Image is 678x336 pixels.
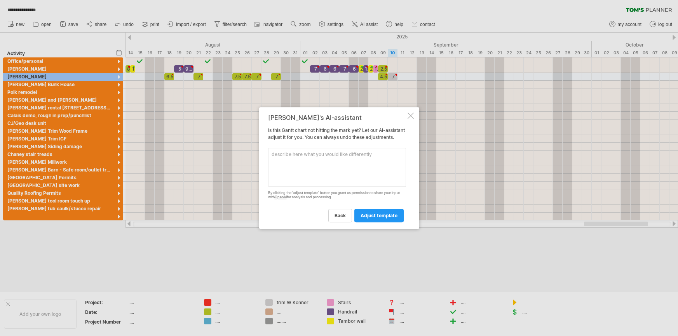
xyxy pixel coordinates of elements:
[354,209,404,222] a: adjust template
[268,114,406,222] div: Is this Gantt chart not hitting the mark yet? Let our AI-assistant adjust it for you. You can alw...
[328,209,352,222] a: back
[268,114,406,121] div: [PERSON_NAME]'s AI-assistant
[335,213,346,218] span: back
[268,191,406,199] div: By clicking the 'adjust template' button you grant us permission to share your input with for ana...
[361,213,397,218] span: adjust template
[275,195,287,199] a: OpenAI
